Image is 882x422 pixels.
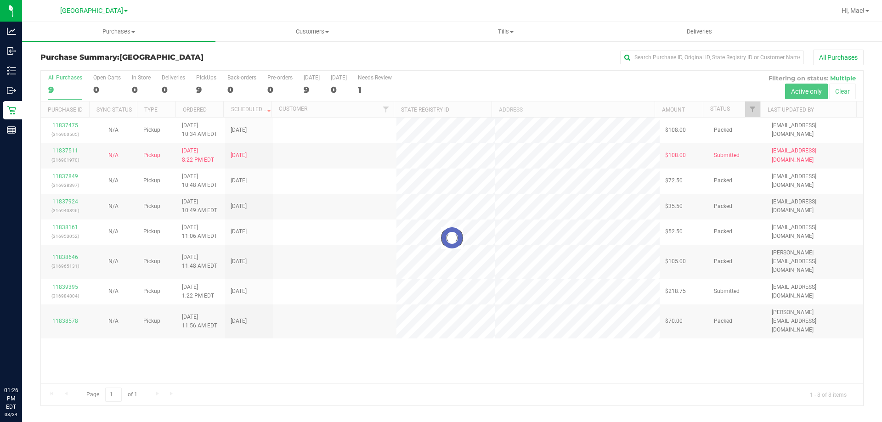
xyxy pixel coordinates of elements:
[409,22,602,41] a: Tills
[674,28,724,36] span: Deliveries
[22,22,215,41] a: Purchases
[842,7,865,14] span: Hi, Mac!
[7,86,16,95] inline-svg: Outbound
[216,28,408,36] span: Customers
[7,66,16,75] inline-svg: Inventory
[7,27,16,36] inline-svg: Analytics
[215,22,409,41] a: Customers
[60,7,123,15] span: [GEOGRAPHIC_DATA]
[409,28,602,36] span: Tills
[40,53,315,62] h3: Purchase Summary:
[119,53,204,62] span: [GEOGRAPHIC_DATA]
[4,386,18,411] p: 01:26 PM EDT
[813,50,864,65] button: All Purchases
[22,28,215,36] span: Purchases
[4,411,18,418] p: 08/24
[620,51,804,64] input: Search Purchase ID, Original ID, State Registry ID or Customer Name...
[603,22,796,41] a: Deliveries
[7,106,16,115] inline-svg: Retail
[7,125,16,135] inline-svg: Reports
[9,349,37,376] iframe: Resource center
[7,46,16,56] inline-svg: Inbound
